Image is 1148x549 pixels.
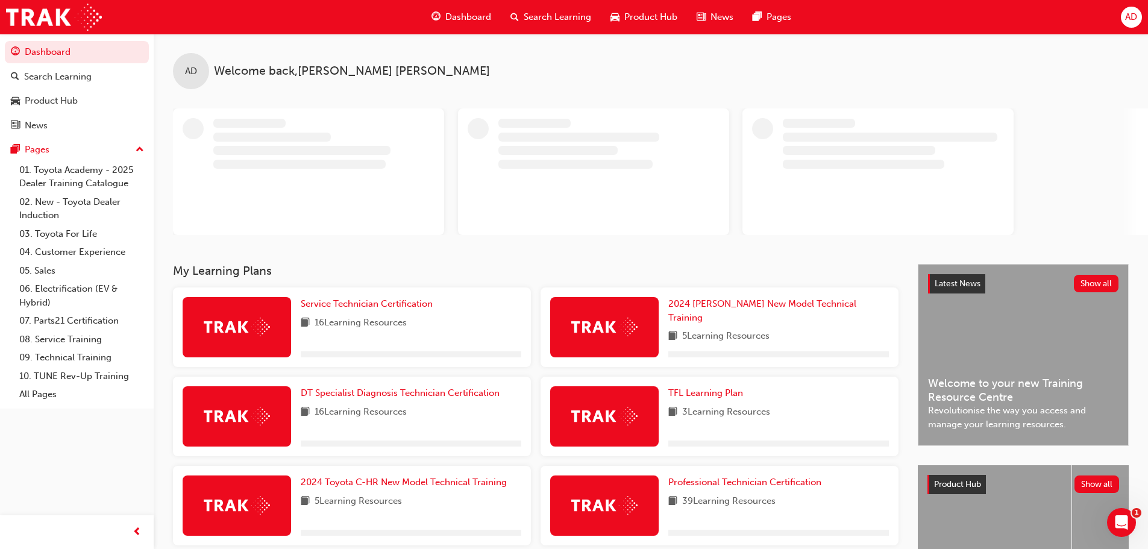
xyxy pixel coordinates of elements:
span: DT Specialist Diagnosis Technician Certification [301,387,500,398]
a: News [5,115,149,137]
span: up-icon [136,142,144,158]
span: AD [1125,10,1137,24]
span: Pages [767,10,791,24]
span: 1 [1132,508,1141,518]
span: 2024 Toyota C-HR New Model Technical Training [301,477,507,488]
img: Trak [571,407,638,425]
span: search-icon [11,72,19,83]
img: Trak [204,318,270,336]
span: Welcome back , [PERSON_NAME] [PERSON_NAME] [214,64,490,78]
span: 16 Learning Resources [315,405,407,420]
span: 2024 [PERSON_NAME] New Model Technical Training [668,298,856,323]
span: book-icon [668,494,677,509]
a: Service Technician Certification [301,297,438,311]
a: Professional Technician Certification [668,475,826,489]
a: 2024 [PERSON_NAME] New Model Technical Training [668,297,889,324]
img: Trak [204,496,270,515]
button: AD [1121,7,1142,28]
span: book-icon [668,405,677,420]
span: pages-icon [753,10,762,25]
span: 5 Learning Resources [682,329,770,344]
span: Dashboard [445,10,491,24]
span: book-icon [301,494,310,509]
h3: My Learning Plans [173,264,899,278]
span: TFL Learning Plan [668,387,743,398]
a: 2024 Toyota C-HR New Model Technical Training [301,475,512,489]
a: Latest NewsShow allWelcome to your new Training Resource CentreRevolutionise the way you access a... [918,264,1129,446]
img: Trak [571,496,638,515]
div: Search Learning [24,70,92,84]
span: guage-icon [431,10,441,25]
a: DT Specialist Diagnosis Technician Certification [301,386,504,400]
a: 06. Electrification (EV & Hybrid) [14,280,149,312]
span: Search Learning [524,10,591,24]
span: AD [185,64,197,78]
a: TFL Learning Plan [668,386,748,400]
a: 05. Sales [14,262,149,280]
div: Product Hub [25,94,78,108]
button: Show all [1074,275,1119,292]
a: All Pages [14,385,149,404]
a: Latest NewsShow all [928,274,1118,293]
button: Pages [5,139,149,161]
span: news-icon [697,10,706,25]
span: Latest News [935,278,980,289]
a: 04. Customer Experience [14,243,149,262]
a: 03. Toyota For Life [14,225,149,243]
button: DashboardSearch LearningProduct HubNews [5,39,149,139]
span: search-icon [510,10,519,25]
span: news-icon [11,121,20,131]
span: prev-icon [133,525,142,540]
span: 16 Learning Resources [315,316,407,331]
span: 5 Learning Resources [315,494,402,509]
span: News [710,10,733,24]
a: 01. Toyota Academy - 2025 Dealer Training Catalogue [14,161,149,193]
span: book-icon [668,329,677,344]
a: guage-iconDashboard [422,5,501,30]
span: pages-icon [11,145,20,155]
span: Product Hub [624,10,677,24]
span: book-icon [301,316,310,331]
div: News [25,119,48,133]
span: 3 Learning Resources [682,405,770,420]
img: Trak [6,4,102,31]
span: car-icon [610,10,619,25]
a: 10. TUNE Rev-Up Training [14,367,149,386]
a: Dashboard [5,41,149,63]
a: car-iconProduct Hub [601,5,687,30]
div: Pages [25,143,49,157]
span: book-icon [301,405,310,420]
a: 09. Technical Training [14,348,149,367]
a: Search Learning [5,66,149,88]
a: Product HubShow all [927,475,1119,494]
button: Show all [1074,475,1120,493]
a: news-iconNews [687,5,743,30]
a: pages-iconPages [743,5,801,30]
a: 07. Parts21 Certification [14,312,149,330]
span: guage-icon [11,47,20,58]
iframe: Intercom live chat [1107,508,1136,537]
span: Welcome to your new Training Resource Centre [928,377,1118,404]
a: search-iconSearch Learning [501,5,601,30]
a: 02. New - Toyota Dealer Induction [14,193,149,225]
span: Service Technician Certification [301,298,433,309]
span: Revolutionise the way you access and manage your learning resources. [928,404,1118,431]
span: Professional Technician Certification [668,477,821,488]
img: Trak [571,318,638,336]
span: car-icon [11,96,20,107]
span: Product Hub [934,479,981,489]
img: Trak [204,407,270,425]
a: 08. Service Training [14,330,149,349]
span: 39 Learning Resources [682,494,776,509]
a: Product Hub [5,90,149,112]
